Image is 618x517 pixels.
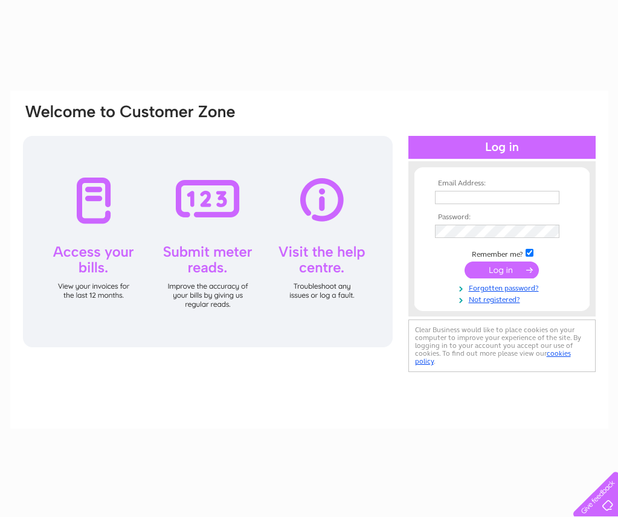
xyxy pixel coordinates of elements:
[415,349,571,365] a: cookies policy
[432,213,572,222] th: Password:
[432,247,572,259] td: Remember me?
[435,293,572,304] a: Not registered?
[432,179,572,188] th: Email Address:
[465,262,539,278] input: Submit
[408,320,596,372] div: Clear Business would like to place cookies on your computer to improve your experience of the sit...
[435,281,572,293] a: Forgotten password?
